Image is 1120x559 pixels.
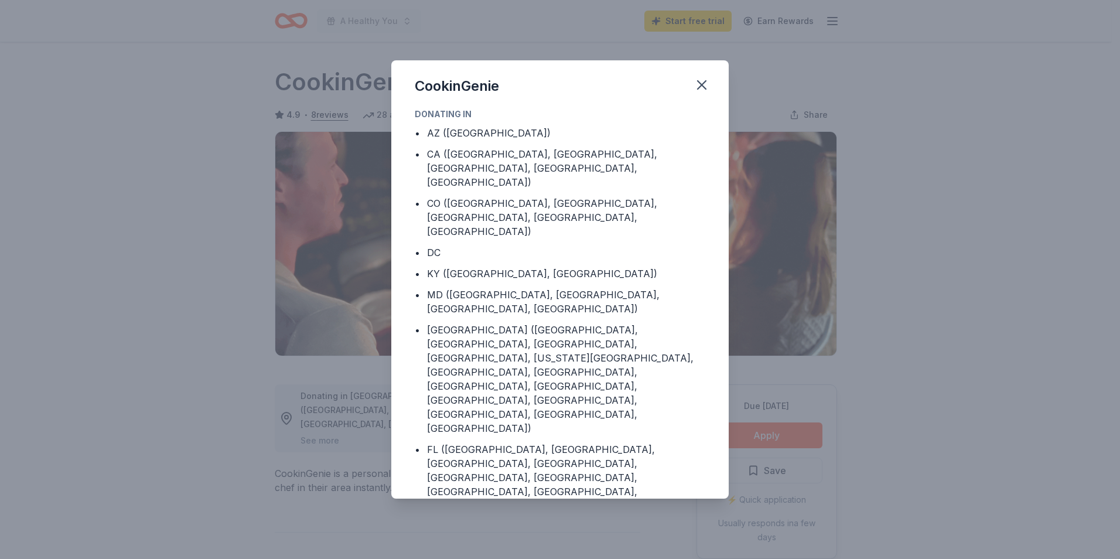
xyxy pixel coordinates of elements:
[427,442,705,555] div: FL ([GEOGRAPHIC_DATA], [GEOGRAPHIC_DATA], [GEOGRAPHIC_DATA], [GEOGRAPHIC_DATA], [GEOGRAPHIC_DATA]...
[427,126,551,140] div: AZ ([GEOGRAPHIC_DATA])
[415,442,420,456] div: •
[427,246,441,260] div: DC
[415,288,420,302] div: •
[427,288,705,316] div: MD ([GEOGRAPHIC_DATA], [GEOGRAPHIC_DATA], [GEOGRAPHIC_DATA], [GEOGRAPHIC_DATA])
[415,323,420,337] div: •
[427,267,657,281] div: KY ([GEOGRAPHIC_DATA], [GEOGRAPHIC_DATA])
[427,196,705,238] div: CO ([GEOGRAPHIC_DATA], [GEOGRAPHIC_DATA], [GEOGRAPHIC_DATA], [GEOGRAPHIC_DATA], [GEOGRAPHIC_DATA])
[427,323,705,435] div: [GEOGRAPHIC_DATA] ([GEOGRAPHIC_DATA], [GEOGRAPHIC_DATA], [GEOGRAPHIC_DATA], [GEOGRAPHIC_DATA], [U...
[415,77,499,96] div: CookinGenie
[415,267,420,281] div: •
[427,147,705,189] div: CA ([GEOGRAPHIC_DATA], [GEOGRAPHIC_DATA], [GEOGRAPHIC_DATA], [GEOGRAPHIC_DATA], [GEOGRAPHIC_DATA])
[415,126,420,140] div: •
[415,147,420,161] div: •
[415,196,420,210] div: •
[415,107,705,121] div: Donating in
[415,246,420,260] div: •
